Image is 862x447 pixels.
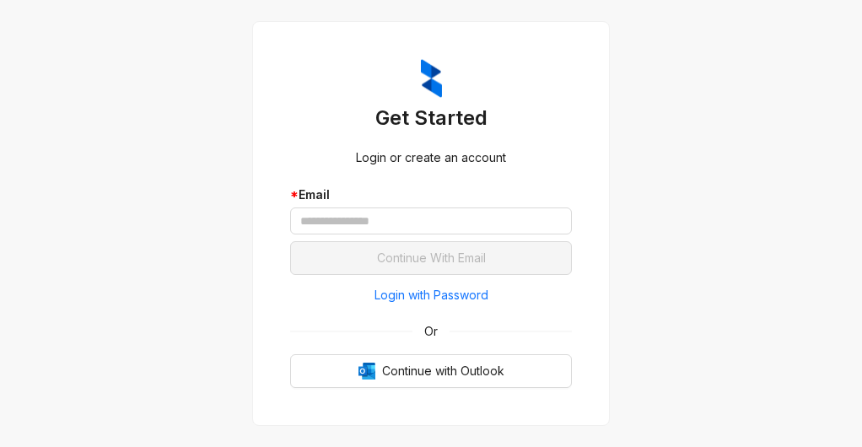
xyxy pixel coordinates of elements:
[382,362,504,380] span: Continue with Outlook
[374,286,488,304] span: Login with Password
[290,186,572,204] div: Email
[290,241,572,275] button: Continue With Email
[412,322,450,341] span: Or
[421,59,442,98] img: ZumaIcon
[290,148,572,167] div: Login or create an account
[290,282,572,309] button: Login with Password
[358,363,375,380] img: Outlook
[290,105,572,132] h3: Get Started
[290,354,572,388] button: OutlookContinue with Outlook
